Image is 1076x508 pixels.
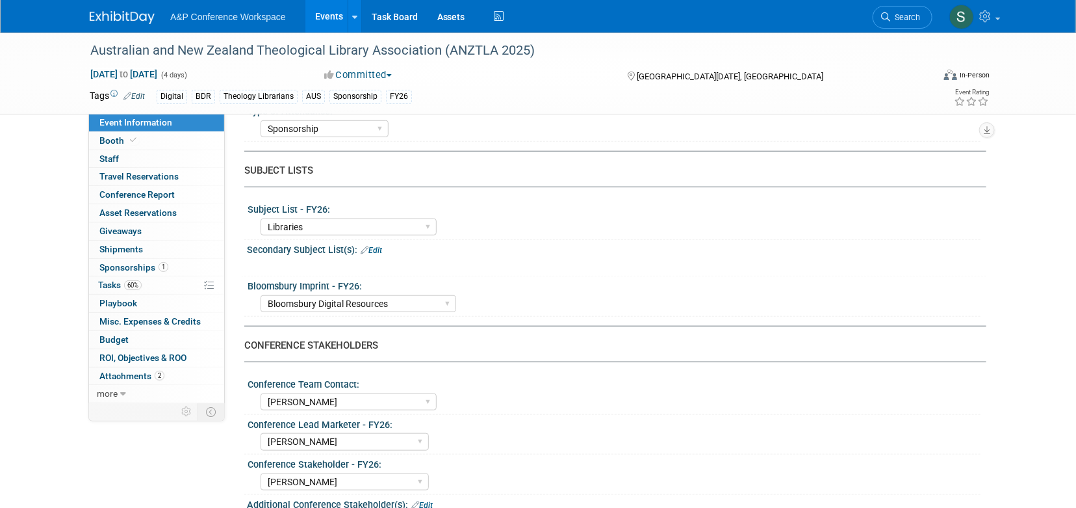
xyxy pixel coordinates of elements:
a: ROI, Objectives & ROO [89,349,224,367]
span: Giveaways [99,226,142,236]
span: more [97,388,118,399]
div: Event Rating [954,89,989,96]
span: ROI, Objectives & ROO [99,353,186,363]
a: Attachments2 [89,368,224,385]
div: Digital [157,90,187,103]
div: BDR [192,90,215,103]
span: Budget [99,334,129,345]
a: Search [873,6,932,29]
div: Secondary Subject List(s): [247,240,986,257]
a: Staff [89,150,224,168]
a: Edit [361,246,382,255]
img: Format-Inperson.png [944,70,957,80]
span: Staff [99,154,119,164]
i: Booth reservation complete [130,137,136,144]
a: Travel Reservations [89,168,224,185]
span: A&P Conference Workspace [170,12,286,22]
span: Playbook [99,298,137,308]
span: Booth [99,135,139,146]
div: In-Person [959,70,990,80]
div: FY26 [386,90,412,103]
div: Theology Librarians [220,90,298,103]
button: Committed [320,68,397,82]
a: Conference Report [89,186,224,204]
a: Edit [123,92,145,101]
div: Bloomsbury Imprint - FY26: [248,276,980,293]
span: Conference Report [99,189,175,200]
div: Conference Team Contact: [248,375,980,391]
span: Tasks [98,280,142,290]
a: Playbook [89,295,224,312]
a: Budget [89,331,224,349]
div: Australian and New Zealand Theological Library Association (ANZTLA 2025) [86,39,913,62]
span: (4 days) [160,71,187,79]
img: Sophia Hettler [949,5,974,29]
a: more [89,385,224,403]
div: Sponsorship [329,90,381,103]
span: Event Information [99,117,172,127]
a: Shipments [89,241,224,258]
a: Misc. Expenses & Credits [89,313,224,330]
div: SUBJECT LISTS [244,164,977,178]
a: Booth [89,132,224,150]
span: 60% [124,280,142,290]
td: Toggle Event Tabs [198,403,225,420]
span: Sponsorships [99,262,168,273]
div: CONFERENCE STAKEHOLDERS [244,339,977,353]
a: Sponsorships1 [89,259,224,276]
a: Event Information [89,114,224,131]
span: Shipments [99,244,143,254]
div: Conference Stakeholder - FY26: [248,455,980,471]
td: Personalize Event Tab Strip [175,403,198,420]
span: 1 [159,262,168,272]
a: Tasks60% [89,276,224,294]
span: 2 [155,371,164,381]
img: ExhibitDay [90,11,155,24]
span: Search [890,12,920,22]
span: Asset Reservations [99,207,177,218]
span: Travel Reservations [99,171,179,181]
div: Subject List - FY26: [248,200,980,216]
span: to [118,69,130,79]
span: Misc. Expenses & Credits [99,316,201,327]
span: Attachments [99,371,164,381]
div: Event Format [856,68,990,87]
a: Asset Reservations [89,204,224,222]
td: Tags [90,89,145,104]
span: [DATE] [DATE] [90,68,158,80]
div: AUS [302,90,325,103]
div: Conference Lead Marketer - FY26: [248,415,980,431]
a: Giveaways [89,222,224,240]
span: [GEOGRAPHIC_DATA][DATE], [GEOGRAPHIC_DATA] [637,72,823,81]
